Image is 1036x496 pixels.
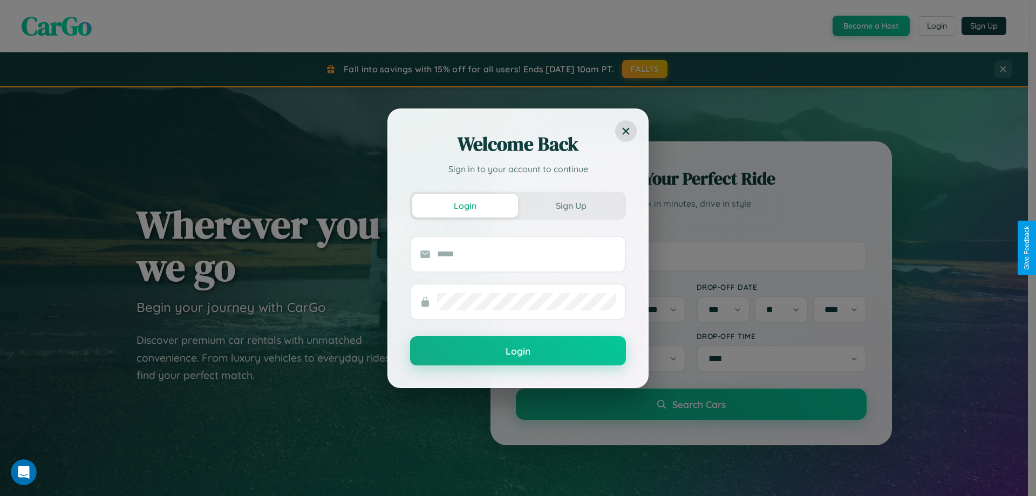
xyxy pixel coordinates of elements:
[1023,226,1031,270] div: Give Feedback
[410,162,626,175] p: Sign in to your account to continue
[410,131,626,157] h2: Welcome Back
[11,459,37,485] iframe: Intercom live chat
[410,336,626,365] button: Login
[518,194,624,218] button: Sign Up
[412,194,518,218] button: Login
